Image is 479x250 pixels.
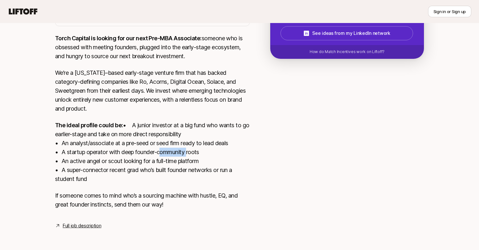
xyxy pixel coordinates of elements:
a: Full job description [63,222,101,230]
button: Sign in or Sign up [428,6,471,17]
p: We’re a [US_STATE]–based early-stage venture firm that has backed category-defining companies lik... [55,68,250,113]
p: someone who is obsessed with meeting founders, plugged into the early-stage ecosystem, and hungry... [55,34,250,61]
p: How do Match Incentives work on Liftoff? [310,49,385,55]
p: See ideas from my LinkedIn network [312,29,390,37]
button: See ideas from my LinkedIn network [280,26,413,40]
p: If someone comes to mind who’s a sourcing machine with hustle, EQ, and great founder instincts, s... [55,191,250,209]
strong: Torch Capital is looking for our next Pre-MBA Associate: [55,35,202,42]
strong: The ideal profile could be: [55,122,123,129]
p: • A junior investor at a big fund who wants to go earlier-stage and take on more direct responsib... [55,121,250,184]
